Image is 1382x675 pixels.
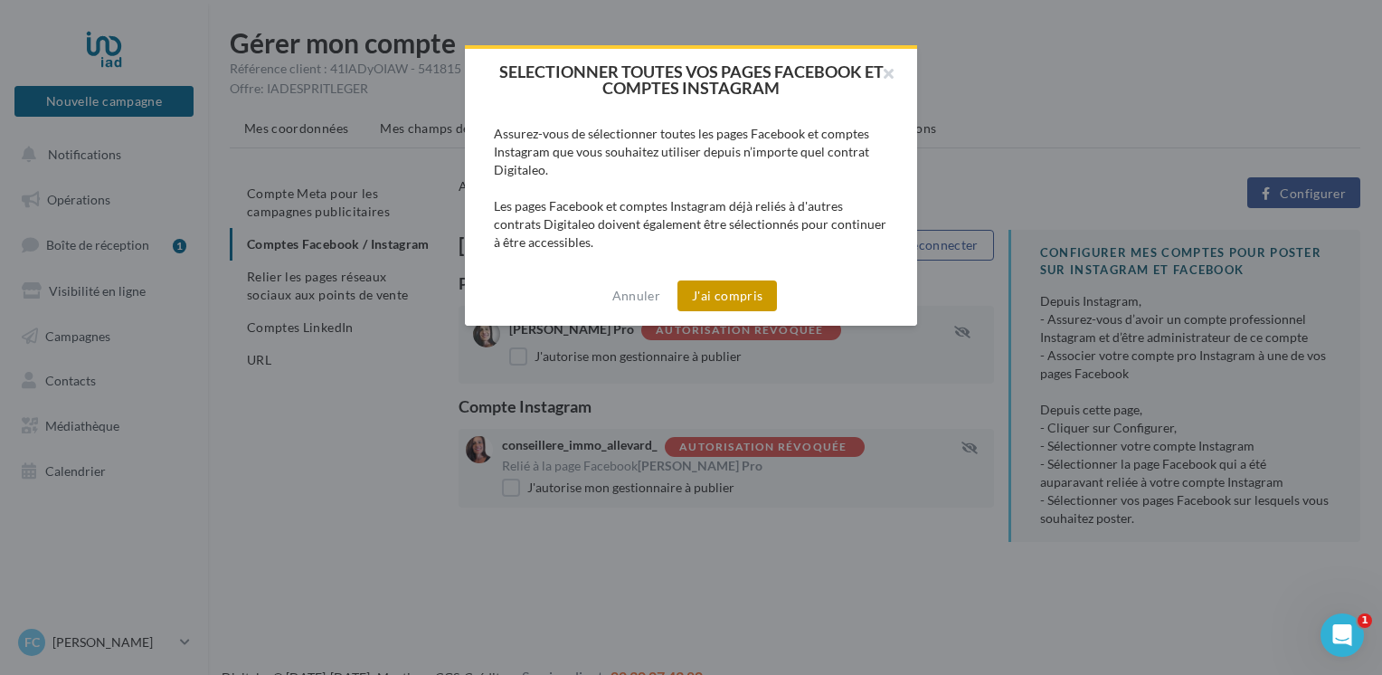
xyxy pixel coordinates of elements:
h2: SELECTIONNER TOUTES VOS PAGES FACEBOOK ET COMPTES INSTAGRAM [494,63,888,96]
div: Assurez-vous de sélectionner toutes les pages Facebook et comptes Instagram que vous souhaitez ut... [494,125,888,252]
span: 1 [1358,613,1372,628]
iframe: Intercom live chat [1320,613,1364,657]
button: Annuler [605,285,667,307]
button: J'ai compris [677,280,777,311]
